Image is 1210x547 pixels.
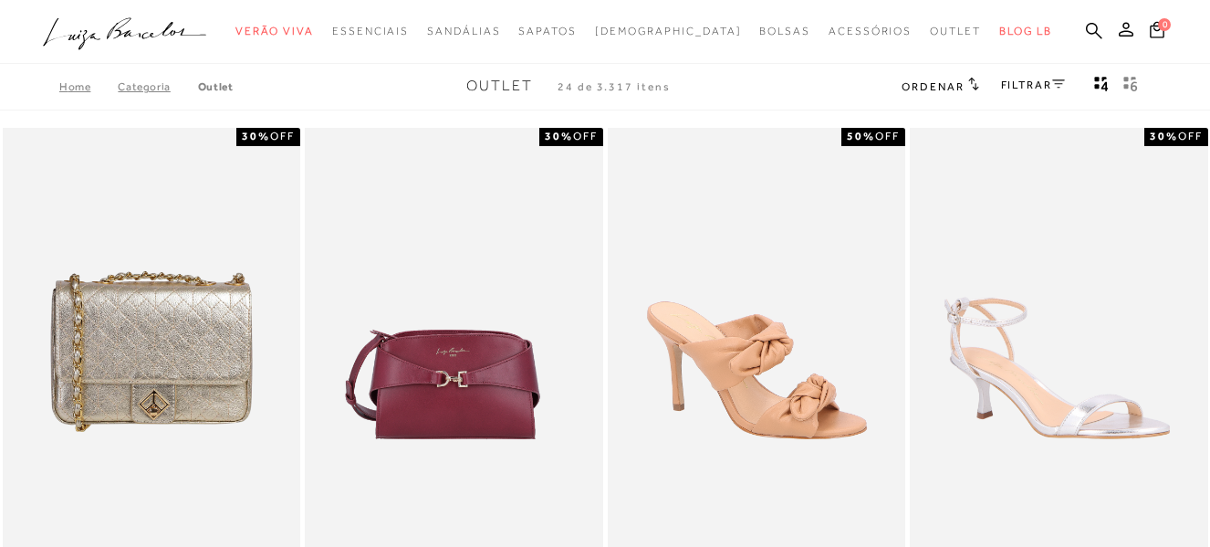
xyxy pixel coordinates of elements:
span: Essenciais [332,25,409,37]
span: Outlet [466,78,533,94]
a: noSubCategoriesText [518,15,576,48]
span: OFF [270,130,295,142]
span: Acessórios [829,25,912,37]
a: Categoria [118,80,197,93]
button: gridText6Desc [1118,75,1143,99]
a: noSubCategoriesText [427,15,500,48]
span: Ordenar [902,80,964,93]
a: Home [59,80,118,93]
strong: 30% [545,130,573,142]
span: 0 [1158,18,1171,31]
a: FILTRAR [1001,79,1065,91]
strong: 30% [1150,130,1178,142]
a: noSubCategoriesText [829,15,912,48]
span: BLOG LB [999,25,1052,37]
a: noSubCategoriesText [759,15,810,48]
span: OFF [573,130,598,142]
button: Mostrar 4 produtos por linha [1089,75,1114,99]
span: OFF [875,130,900,142]
a: noSubCategoriesText [930,15,981,48]
strong: 50% [847,130,875,142]
span: 24 de 3.317 itens [558,80,671,93]
strong: 30% [242,130,270,142]
span: Sapatos [518,25,576,37]
a: noSubCategoriesText [332,15,409,48]
span: Sandálias [427,25,500,37]
span: Verão Viva [235,25,314,37]
span: [DEMOGRAPHIC_DATA] [595,25,742,37]
a: Outlet [198,80,234,93]
span: OFF [1178,130,1203,142]
span: Bolsas [759,25,810,37]
span: Outlet [930,25,981,37]
a: noSubCategoriesText [595,15,742,48]
a: noSubCategoriesText [235,15,314,48]
button: 0 [1144,20,1170,45]
a: BLOG LB [999,15,1052,48]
